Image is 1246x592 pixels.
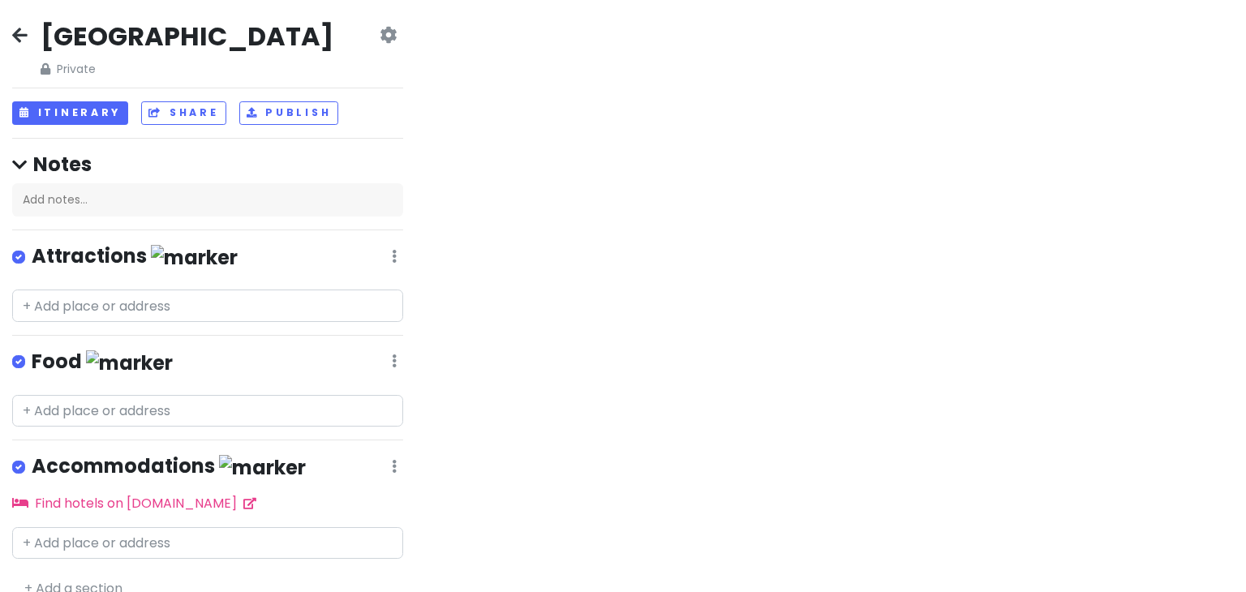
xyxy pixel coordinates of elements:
[12,527,403,560] input: + Add place or address
[32,349,173,375] h4: Food
[86,350,173,375] img: marker
[12,290,403,322] input: + Add place or address
[41,19,333,54] h2: [GEOGRAPHIC_DATA]
[141,101,226,125] button: Share
[41,60,333,78] span: Private
[219,455,306,480] img: marker
[12,152,403,177] h4: Notes
[12,494,256,513] a: Find hotels on [DOMAIN_NAME]
[12,395,403,427] input: + Add place or address
[239,101,339,125] button: Publish
[32,453,306,480] h4: Accommodations
[12,183,403,217] div: Add notes...
[32,243,238,270] h4: Attractions
[12,101,128,125] button: Itinerary
[151,245,238,270] img: marker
